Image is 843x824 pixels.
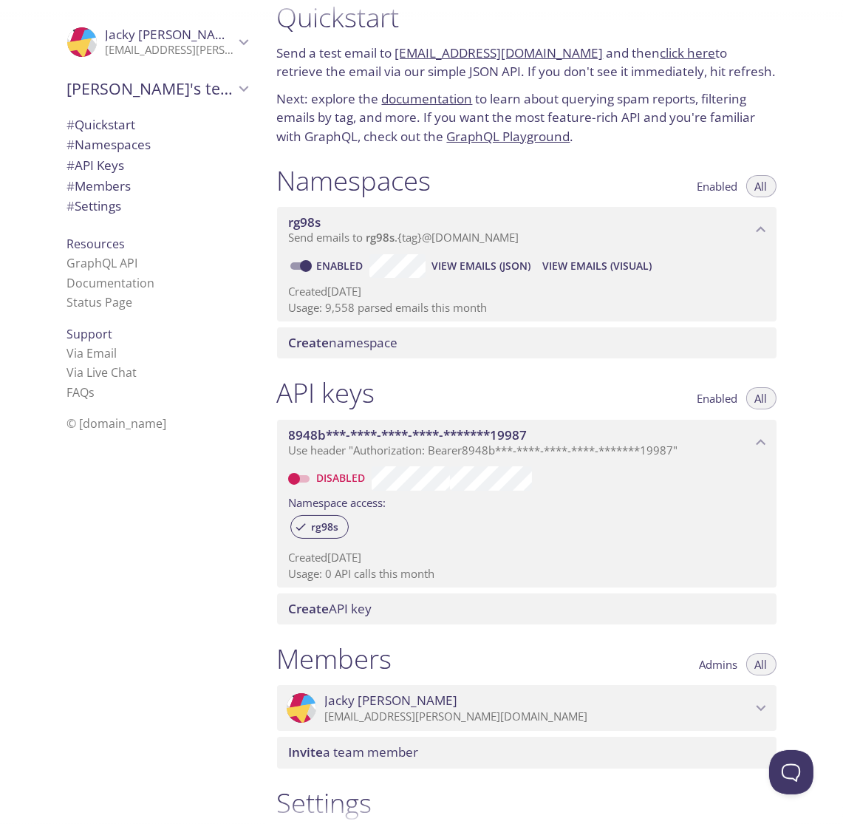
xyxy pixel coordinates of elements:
[106,43,234,58] p: [EMAIL_ADDRESS][PERSON_NAME][DOMAIN_NAME]
[277,786,777,820] h1: Settings
[67,384,95,401] a: FAQ
[67,415,167,432] span: © [DOMAIN_NAME]
[289,300,765,316] p: Usage: 9,558 parsed emails this month
[55,196,259,217] div: Team Settings
[277,593,777,624] div: Create API Key
[277,685,777,731] div: Jacky Lam
[746,387,777,409] button: All
[325,692,458,709] span: Jacky [PERSON_NAME]
[277,376,375,409] h1: API keys
[289,491,386,512] label: Namespace access:
[67,136,151,153] span: Namespaces
[89,384,95,401] span: s
[315,259,369,273] a: Enabled
[689,387,747,409] button: Enabled
[55,18,259,67] div: Jacky Lam
[289,743,324,760] span: Invite
[542,257,652,275] span: View Emails (Visual)
[395,44,604,61] a: [EMAIL_ADDRESS][DOMAIN_NAME]
[769,750,813,794] iframe: Help Scout Beacon - Open
[67,157,75,174] span: #
[691,653,747,675] button: Admins
[55,135,259,155] div: Namespaces
[277,327,777,358] div: Create namespace
[289,566,765,582] p: Usage: 0 API calls this month
[67,116,136,133] span: Quickstart
[67,177,132,194] span: Members
[67,364,137,381] a: Via Live Chat
[289,600,330,617] span: Create
[382,90,473,107] a: documentation
[67,136,75,153] span: #
[289,214,321,231] span: rg98s
[67,116,75,133] span: #
[277,44,777,81] p: Send a test email to and then to retrieve the email via our simple JSON API. If you don't see it ...
[67,294,133,310] a: Status Page
[277,737,777,768] div: Invite a team member
[67,255,138,271] a: GraphQL API
[661,44,716,61] a: click here
[325,709,751,724] p: [EMAIL_ADDRESS][PERSON_NAME][DOMAIN_NAME]
[426,254,536,278] button: View Emails (JSON)
[289,600,372,617] span: API key
[315,471,372,485] a: Disabled
[277,164,431,197] h1: Namespaces
[277,89,777,146] p: Next: explore the to learn about querying spam reports, filtering emails by tag, and more. If you...
[289,334,330,351] span: Create
[289,334,398,351] span: namespace
[67,236,126,252] span: Resources
[55,155,259,176] div: API Keys
[290,515,349,539] div: rg98s
[277,642,392,675] h1: Members
[67,157,125,174] span: API Keys
[67,177,75,194] span: #
[689,175,747,197] button: Enabled
[366,230,395,245] span: rg98s
[289,743,419,760] span: a team member
[67,78,234,99] span: [PERSON_NAME]'s team
[431,257,530,275] span: View Emails (JSON)
[277,1,777,34] h1: Quickstart
[746,175,777,197] button: All
[289,230,519,245] span: Send emails to . {tag} @[DOMAIN_NAME]
[55,69,259,108] div: Jacky's team
[746,653,777,675] button: All
[447,128,570,145] a: GraphQL Playground
[289,284,765,299] p: Created [DATE]
[55,115,259,135] div: Quickstart
[67,197,75,214] span: #
[289,550,765,565] p: Created [DATE]
[67,326,113,342] span: Support
[277,207,777,253] div: rg98s namespace
[303,520,348,534] span: rg98s
[67,197,122,214] span: Settings
[67,275,155,291] a: Documentation
[106,26,239,43] span: Jacky [PERSON_NAME]
[536,254,658,278] button: View Emails (Visual)
[55,176,259,197] div: Members
[67,345,117,361] a: Via Email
